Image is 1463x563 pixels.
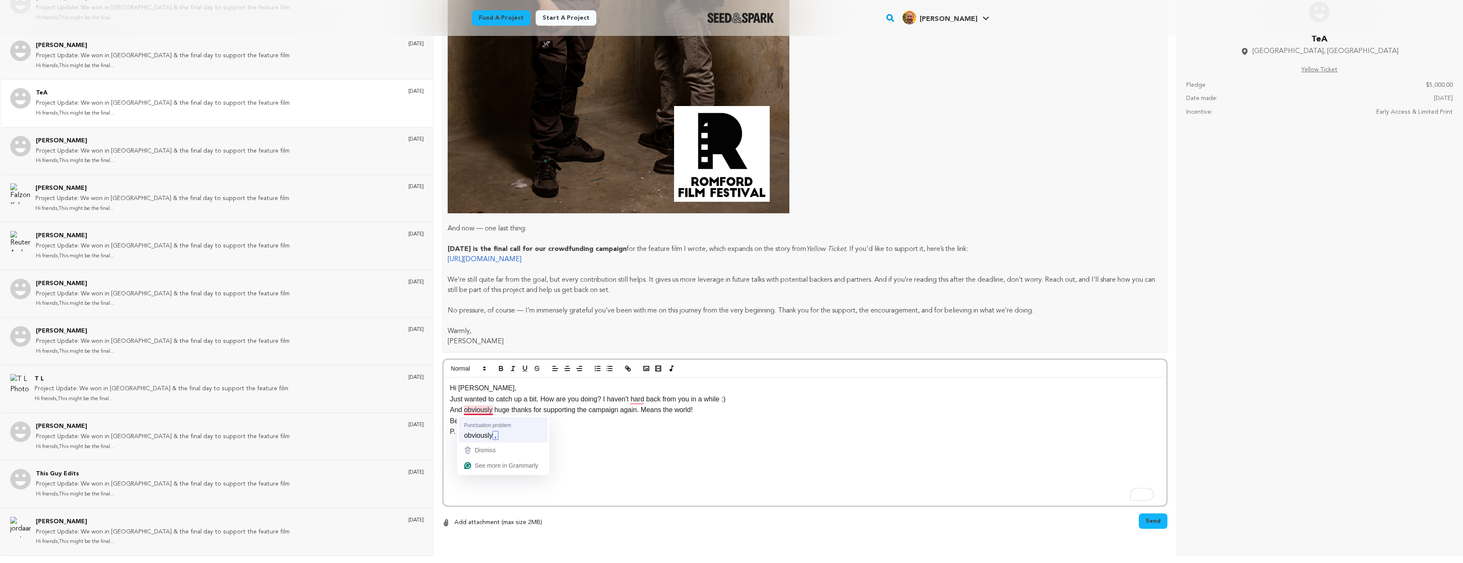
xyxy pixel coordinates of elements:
img: Simon Smith Photo [10,41,31,61]
p: Hi friends,This might be the final... [36,442,290,452]
p: Pledge [1186,80,1205,91]
span: [GEOGRAPHIC_DATA], [GEOGRAPHIC_DATA] [1252,46,1398,56]
p: [DATE] [408,469,424,476]
p: [PERSON_NAME] [36,136,290,146]
p: [DATE] [408,517,424,524]
p: [PERSON_NAME] [36,422,290,432]
p: TeA [1240,32,1398,46]
p: [PERSON_NAME] [36,326,290,336]
em: Yellow Ticket [806,246,846,253]
img: Falzon Kyle Photo [10,183,30,204]
p: Hi friends,This might be the final... [36,61,290,71]
span: No pressure, of course — I’m immensely grateful you’ve been with me on this journey from the very... [448,307,1034,314]
p: Hi friends,This might be the final... [36,109,290,118]
a: [URL][DOMAIN_NAME] [448,256,522,263]
p: T L [35,374,288,384]
button: Send [1139,513,1167,529]
p: Project Update: We won in [GEOGRAPHIC_DATA] & the final day to support the feature film [35,384,288,394]
p: Project Update: We won in [GEOGRAPHIC_DATA] & the final day to support the feature film [36,51,290,61]
img: Erwan Kerroch Photo [10,279,31,299]
p: $5,000.00 [1426,80,1453,91]
p: [DATE] [408,422,424,428]
p: [DATE] [408,326,424,333]
p: Hi friends,This might be the final... [35,204,289,214]
img: Brock Schwarz Photo [10,136,31,156]
div: Piotr T.'s Profile [903,11,977,24]
img: T L Photo [10,374,29,395]
img: This Guy Edits Photo [10,469,31,489]
p: [DATE] [408,279,424,286]
span: Piotr T.'s Profile [901,9,991,27]
span: [PERSON_NAME] [920,16,977,23]
p: Project Update: We won in [GEOGRAPHIC_DATA] & the final day to support the feature film [36,432,290,442]
p: Just wanted to catch up a bit. How are you doing? I haven't hard back from you in a while :) [450,394,1160,405]
img: Ricardo Cozzolino Photo [10,326,31,347]
p: [PERSON_NAME] [36,517,290,527]
span: Warmly, [448,328,471,335]
p: Early Access & Limited Print [1376,107,1453,118]
img: 35961fc68ce8d69b.jpg [903,11,916,24]
p: Hi friends,This might be the final... [36,251,290,261]
a: Fund a project [472,10,531,26]
p: TeA [36,88,290,98]
p: Hi [PERSON_NAME], [450,383,1160,394]
p: [PERSON_NAME] [36,279,290,289]
a: Piotr T.'s Profile [901,9,991,24]
span: for the feature film I wrote, which expands on the story from [627,246,806,253]
p: Project Update: We won in [GEOGRAPHIC_DATA] & the final day to support the feature film [36,527,290,537]
p: Project Update: We won in [GEOGRAPHIC_DATA] & the final day to support the feature film [35,194,289,204]
p: Add attachment (max size 2MB) [454,518,542,528]
p: Hi friends,This might be the final... [36,347,290,357]
p: Project Update: We won in [GEOGRAPHIC_DATA] & the final day to support the feature film [36,479,290,489]
button: Add attachment (max size 2MB) [443,513,542,532]
p: Hi friends,This might be the final... [36,489,290,499]
p: Project Update: We won in [GEOGRAPHIC_DATA] & the final day to support the feature film [36,98,290,109]
p: Project Update: We won in [GEOGRAPHIC_DATA] & the final day to support the feature film [36,336,290,347]
img: Seed&Spark Logo Dark Mode [707,13,774,23]
p: Hi friends,This might be the final... [35,394,288,404]
p: P. [450,426,1160,437]
p: Project Update: We won in [GEOGRAPHIC_DATA] & the final day to support the feature film [36,146,290,156]
p: Date made: [1186,94,1217,104]
p: This Guy Edits [36,469,290,479]
p: [DATE] [408,183,424,190]
p: [PERSON_NAME] [36,231,290,241]
p: [PERSON_NAME] [35,183,289,194]
span: [PERSON_NAME] [448,338,504,345]
img: Jeffrey Fish Photo [10,422,31,442]
p: [DATE] [408,374,424,381]
p: [PERSON_NAME] [36,41,290,51]
p: Hi friends,This might be the final... [36,156,290,166]
a: Seed&Spark Homepage [707,13,774,23]
strong: [DATE] is the final call for our crowdfunding campaign [448,246,627,253]
img: Reuter Andrew Photo [10,231,31,251]
span: We’re still quite far from the goal, but every contribution still helps. It gives us more leverag... [448,277,1155,294]
p: [DATE] [408,41,424,47]
img: jordaan pieter Photo [10,517,31,537]
p: Project Update: We won in [GEOGRAPHIC_DATA] & the final day to support the feature film [36,289,290,299]
p: Hi friends,This might be the final... [36,299,290,309]
p: Incentive: [1186,107,1212,118]
span: . If you'd like to support it, here’s the link: [846,246,968,253]
a: Start a project [536,10,596,26]
p: Project Update: We won in [GEOGRAPHIC_DATA] & the final day to support the feature film [36,241,290,251]
span: Send [1146,517,1161,525]
p: [DATE] [408,231,424,238]
span: And now — one last thing: [448,225,527,232]
p: Best [450,416,1160,427]
p: Hi friends,This might be the final... [36,537,290,547]
img: TeA Photo [10,88,31,109]
p: And obviously huge thanks for supporting the campaign again. Means the world! [450,404,1160,416]
a: Yellow Ticket [1301,65,1337,75]
p: [DATE] [1434,94,1453,104]
p: [DATE] [408,88,424,95]
p: [DATE] [408,136,424,143]
div: To enrich screen reader interactions, please activate Accessibility in Grammarly extension settings [443,377,1167,506]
